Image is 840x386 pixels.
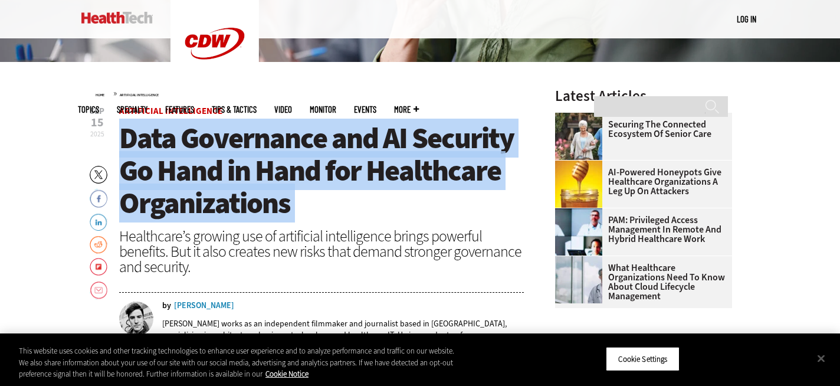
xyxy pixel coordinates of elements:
[174,302,234,310] a: [PERSON_NAME]
[265,369,309,379] a: More information about your privacy
[737,13,756,25] div: User menu
[555,161,608,170] a: jar of honey with a honey dipper
[170,78,259,90] a: CDW
[555,208,608,218] a: remote call with care team
[606,346,680,371] button: Cookie Settings
[81,12,153,24] img: Home
[555,256,608,266] a: doctor in front of clouds and reflective building
[117,105,147,114] span: Specialty
[19,345,462,380] div: This website uses cookies and other tracking technologies to enhance user experience and to analy...
[737,14,756,24] a: Log in
[119,302,153,336] img: nathan eddy
[165,105,194,114] a: Features
[555,113,608,122] a: nurse walks with senior woman through a garden
[555,256,602,303] img: doctor in front of clouds and reflective building
[162,318,524,352] p: [PERSON_NAME] works as an independent filmmaker and journalist based in [GEOGRAPHIC_DATA], specia...
[808,345,834,371] button: Close
[555,89,732,103] h3: Latest Articles
[555,120,725,139] a: Securing the Connected Ecosystem of Senior Care
[78,105,99,114] span: Topics
[162,302,171,310] span: by
[394,105,419,114] span: More
[555,263,725,301] a: What Healthcare Organizations Need To Know About Cloud Lifecycle Management
[310,105,336,114] a: MonITor
[90,129,104,139] span: 2025
[555,215,725,244] a: PAM: Privileged Access Management in Remote and Hybrid Healthcare Work
[274,105,292,114] a: Video
[354,105,376,114] a: Events
[119,228,524,274] div: Healthcare’s growing use of artificial intelligence brings powerful benefits. But it also creates...
[555,168,725,196] a: AI-Powered Honeypots Give Healthcare Organizations a Leg Up on Attackers
[212,105,257,114] a: Tips & Tactics
[555,161,602,208] img: jar of honey with a honey dipper
[555,208,602,256] img: remote call with care team
[119,119,514,223] span: Data Governance and AI Security Go Hand in Hand for Healthcare Organizations
[555,113,602,160] img: nurse walks with senior woman through a garden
